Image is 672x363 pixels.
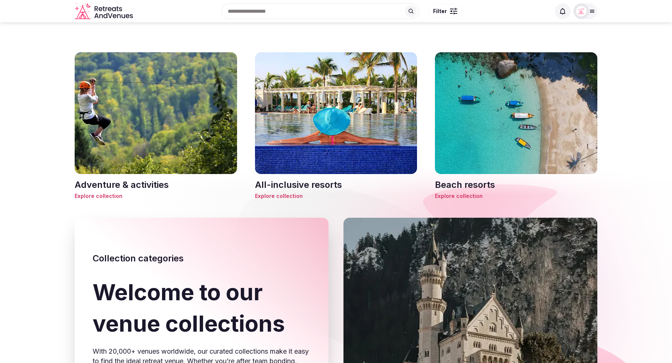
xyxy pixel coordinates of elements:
a: Adventure & activitiesAdventure & activitiesExplore collection [75,52,237,200]
span: Explore collection [255,192,417,200]
span: Explore collection [75,192,237,200]
span: Filter [433,7,447,15]
h1: Welcome to our venue collections [93,276,311,339]
h3: Adventure & activities [75,179,237,191]
h3: All-inclusive resorts [255,179,417,191]
img: Beach resorts [435,52,597,174]
img: Matt Grant Oakes [576,6,587,16]
img: Adventure & activities [75,52,237,174]
h3: Beach resorts [435,179,597,191]
a: All-inclusive resortsAll-inclusive resortsExplore collection [255,52,417,200]
h2: Collection categories [93,252,311,265]
img: All-inclusive resorts [255,52,417,174]
button: Filter [428,4,462,18]
span: Explore collection [435,192,597,200]
a: Visit the homepage [75,3,134,20]
svg: Retreats and Venues company logo [75,3,134,20]
a: Beach resortsBeach resortsExplore collection [435,52,597,200]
